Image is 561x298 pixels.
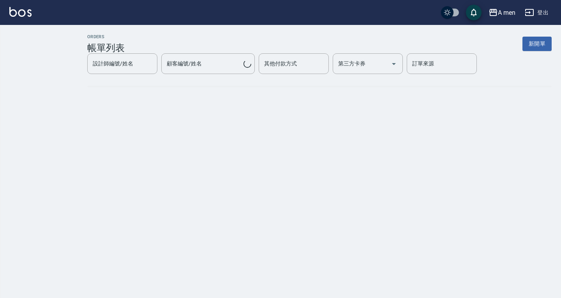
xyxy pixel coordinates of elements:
h3: 帳單列表 [87,42,125,53]
img: Logo [9,7,32,17]
button: 新開單 [522,37,552,51]
a: 新開單 [522,40,552,47]
button: 登出 [522,5,552,20]
button: Open [388,58,400,70]
h2: ORDERS [87,34,125,39]
button: A men [485,5,519,21]
div: A men [498,8,515,18]
button: save [466,5,482,20]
